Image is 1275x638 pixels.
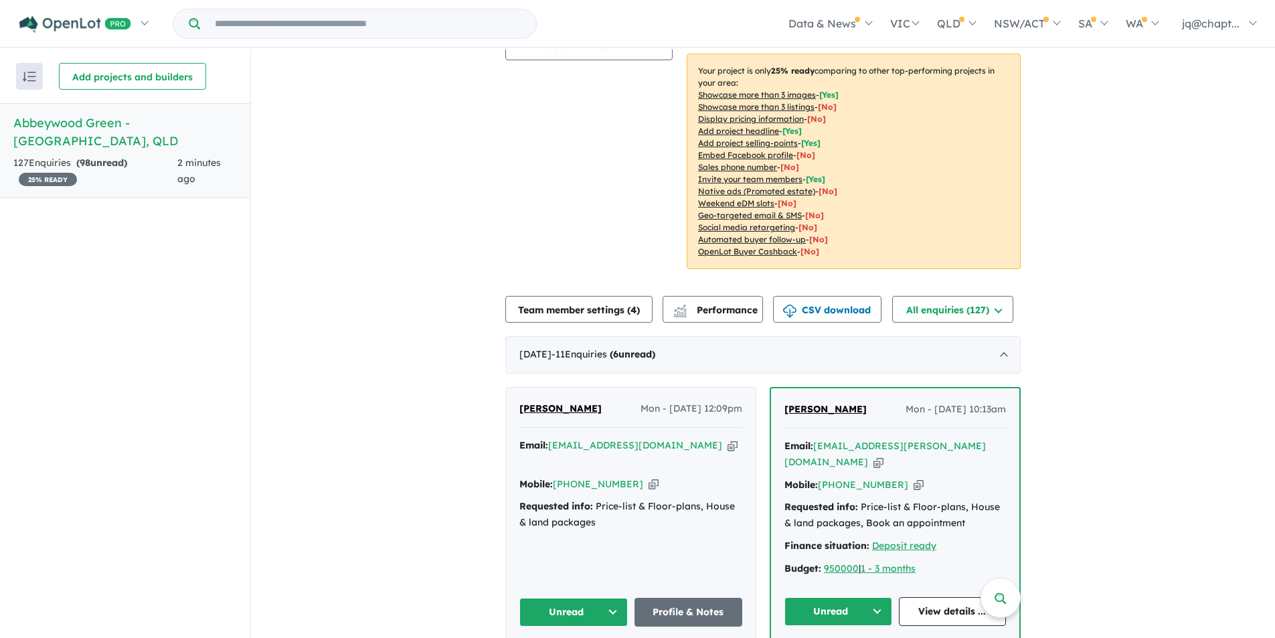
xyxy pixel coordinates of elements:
a: 1 - 3 months [861,562,916,574]
a: [PERSON_NAME] [519,401,602,417]
div: Price-list & Floor-plans, House & land packages [519,499,742,531]
img: Openlot PRO Logo White [19,16,131,33]
span: [PERSON_NAME] [784,403,867,415]
span: [ Yes ] [782,126,802,136]
img: download icon [783,305,796,318]
u: Showcase more than 3 listings [698,102,815,112]
button: CSV download [773,296,881,323]
a: [PHONE_NUMBER] [818,479,908,491]
u: Invite your team members [698,174,802,184]
img: line-chart.svg [674,305,686,312]
a: [PHONE_NUMBER] [553,478,643,490]
a: [EMAIL_ADDRESS][DOMAIN_NAME] [548,439,722,451]
span: [No] [819,186,837,196]
span: 2 minutes ago [177,157,221,185]
u: Weekend eDM slots [698,198,774,208]
button: Unread [519,598,628,627]
p: Your project is only comparing to other top-performing projects in your area: - - - - - - - - - -... [687,54,1021,269]
b: 25 % ready [771,66,815,76]
div: 127 Enquir ies [13,155,177,187]
span: [ Yes ] [806,174,825,184]
span: Performance [675,304,758,316]
strong: Requested info: [784,501,858,513]
strong: Budget: [784,562,821,574]
u: Display pricing information [698,114,804,124]
a: Profile & Notes [634,598,743,627]
strong: Mobile: [784,479,818,491]
a: Deposit ready [872,540,936,552]
u: Sales phone number [698,162,777,172]
strong: Finance situation: [784,540,869,552]
span: [No] [778,198,796,208]
span: [ Yes ] [819,90,839,100]
u: Geo-targeted email & SMS [698,210,802,220]
h5: Abbeywood Green - [GEOGRAPHIC_DATA] , QLD [13,114,237,150]
span: [PERSON_NAME] [519,402,602,414]
div: Price-list & Floor-plans, House & land packages, Book an appointment [784,499,1006,532]
button: Copy [649,477,659,491]
span: Mon - [DATE] 10:13am [906,402,1006,418]
strong: ( unread) [610,348,655,360]
button: Copy [728,438,738,453]
a: [EMAIL_ADDRESS][PERSON_NAME][DOMAIN_NAME] [784,440,986,468]
span: 25 % READY [19,173,77,186]
span: [ No ] [807,114,826,124]
span: Mon - [DATE] 12:09pm [641,401,742,417]
a: 950000 [824,562,859,574]
strong: ( unread) [76,157,127,169]
span: 98 [80,157,90,169]
span: [No] [800,246,819,256]
a: [PERSON_NAME] [784,402,867,418]
strong: Email: [784,440,813,452]
span: 6 [613,348,618,360]
span: [ No ] [796,150,815,160]
button: Add projects and builders [59,63,206,90]
u: Embed Facebook profile [698,150,793,160]
u: Add project selling-points [698,138,798,148]
u: Add project headline [698,126,779,136]
div: | [784,561,1006,577]
span: [No] [798,222,817,232]
span: jq@chapt... [1182,17,1240,30]
img: bar-chart.svg [673,309,687,317]
u: Native ads (Promoted estate) [698,186,815,196]
u: Showcase more than 3 images [698,90,816,100]
button: Team member settings (4) [505,296,653,323]
u: Automated buyer follow-up [698,234,806,244]
strong: Requested info: [519,500,593,512]
img: sort.svg [23,72,36,82]
strong: Mobile: [519,478,553,490]
u: Social media retargeting [698,222,795,232]
span: [ Yes ] [801,138,821,148]
a: View details ... [899,597,1007,626]
button: Copy [914,478,924,492]
span: [No] [805,210,824,220]
span: [ No ] [780,162,799,172]
input: Try estate name, suburb, builder or developer [203,9,533,38]
button: Copy [873,455,883,469]
button: All enquiries (127) [892,296,1013,323]
span: [ No ] [818,102,837,112]
u: OpenLot Buyer Cashback [698,246,797,256]
strong: Email: [519,439,548,451]
button: Unread [784,597,892,626]
div: [DATE] [505,336,1021,374]
button: Performance [663,296,763,323]
span: - 11 Enquir ies [551,348,655,360]
span: [No] [809,234,828,244]
span: 4 [630,304,636,316]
